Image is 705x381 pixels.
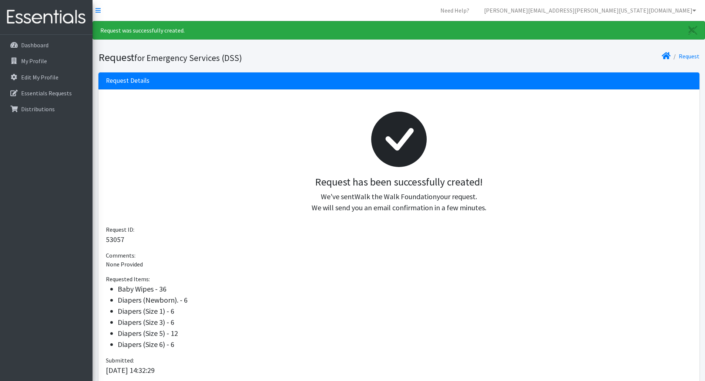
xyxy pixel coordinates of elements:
li: Baby Wipes - 36 [118,283,692,295]
a: Edit My Profile [3,70,90,85]
p: 53057 [106,234,692,245]
a: Dashboard [3,38,90,52]
li: Diapers (Size 3) - 6 [118,317,692,328]
li: Diapers (Size 5) - 12 [118,328,692,339]
h3: Request Details [106,77,150,85]
span: Comments: [106,252,135,259]
h1: Request [98,51,396,64]
p: My Profile [21,57,47,65]
a: Request [679,52,699,60]
a: Essentials Requests [3,86,90,101]
div: Request was successfully created. [93,21,705,40]
li: Diapers (Newborn). - 6 [118,295,692,306]
a: Close [681,21,705,39]
a: My Profile [3,54,90,68]
p: Dashboard [21,41,48,49]
li: Diapers (Size 1) - 6 [118,306,692,317]
span: None Provided [106,261,143,268]
img: HumanEssentials [3,5,90,30]
a: Distributions [3,102,90,116]
p: We've sent your request. We will send you an email confirmation in a few minutes. [112,191,686,213]
span: Request ID: [106,226,134,233]
a: Need Help? [434,3,475,18]
span: Submitted: [106,357,134,364]
li: Diapers (Size 6) - 6 [118,339,692,350]
span: Walk the Walk Foundation [355,192,437,201]
p: Essentials Requests [21,89,72,97]
p: Edit My Profile [21,74,58,81]
p: [DATE] 14:32:29 [106,365,692,376]
p: Distributions [21,105,55,113]
span: Requested Items: [106,275,150,283]
h3: Request has been successfully created! [112,176,686,188]
small: for Emergency Services (DSS) [134,52,242,63]
a: [PERSON_NAME][EMAIL_ADDRESS][PERSON_NAME][US_STATE][DOMAIN_NAME] [478,3,702,18]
